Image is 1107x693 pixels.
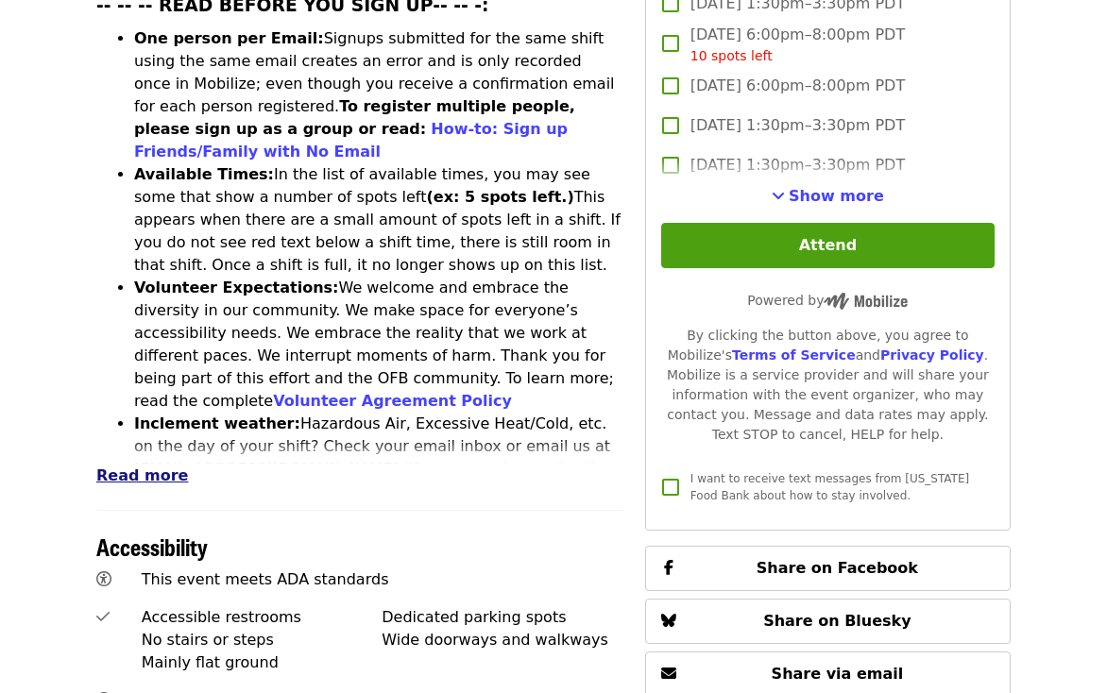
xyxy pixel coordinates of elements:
strong: (ex: 5 spots left.) [426,188,573,206]
div: By clicking the button above, you agree to Mobilize's and . Mobilize is a service provider and wi... [661,326,995,445]
button: See more timeslots [772,185,884,208]
span: Powered by [747,293,908,308]
strong: One person per Email: [134,29,324,47]
button: Attend [661,223,995,268]
span: [DATE] 6:00pm–8:00pm PDT [690,24,905,66]
strong: Available Times: [134,165,274,183]
a: Terms of Service [732,347,856,363]
span: Read more [96,466,188,484]
span: I want to receive text messages from [US_STATE] Food Bank about how to stay involved. [690,472,969,502]
li: In the list of available times, you may see some that show a number of spots left This appears wh... [134,163,622,277]
i: universal-access icon [96,570,111,588]
a: Volunteer Agreement Policy [273,392,512,410]
img: Powered by Mobilize [824,293,908,310]
li: We welcome and embrace the diversity in our community. We make space for everyone’s accessibility... [134,277,622,413]
div: Accessible restrooms [142,606,383,629]
span: [DATE] 1:30pm–3:30pm PDT [690,114,905,137]
span: Share on Bluesky [763,612,911,630]
a: How-to: Sign up Friends/Family with No Email [134,120,568,161]
li: Signups submitted for the same shift using the same email creates an error and is only recorded o... [134,27,622,163]
button: Share on Bluesky [645,599,1011,644]
div: Dedicated parking spots [382,606,622,629]
span: [DATE] 1:30pm–3:30pm PDT [690,154,905,177]
i: check icon [96,608,110,626]
span: [DATE] 6:00pm–8:00pm PDT [690,75,905,97]
strong: Volunteer Expectations: [134,279,339,296]
span: Share on Facebook [757,559,918,577]
strong: To register multiple people, please sign up as a group or read: [134,97,575,138]
div: Mainly flat ground [142,651,383,674]
li: Hazardous Air, Excessive Heat/Cold, etc. on the day of your shift? Check your email inbox or emai... [134,413,622,526]
span: Share via email [772,665,904,683]
span: This event meets ADA standards [142,570,389,588]
span: Accessibility [96,530,208,563]
button: Share on Facebook [645,546,1011,591]
div: No stairs or steps [142,629,383,651]
button: Read more [96,465,188,487]
span: 10 spots left [690,48,773,63]
span: Show more [789,187,884,205]
a: Privacy Policy [880,347,984,363]
strong: Inclement weather: [134,414,300,432]
div: Wide doorways and walkways [382,629,622,651]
